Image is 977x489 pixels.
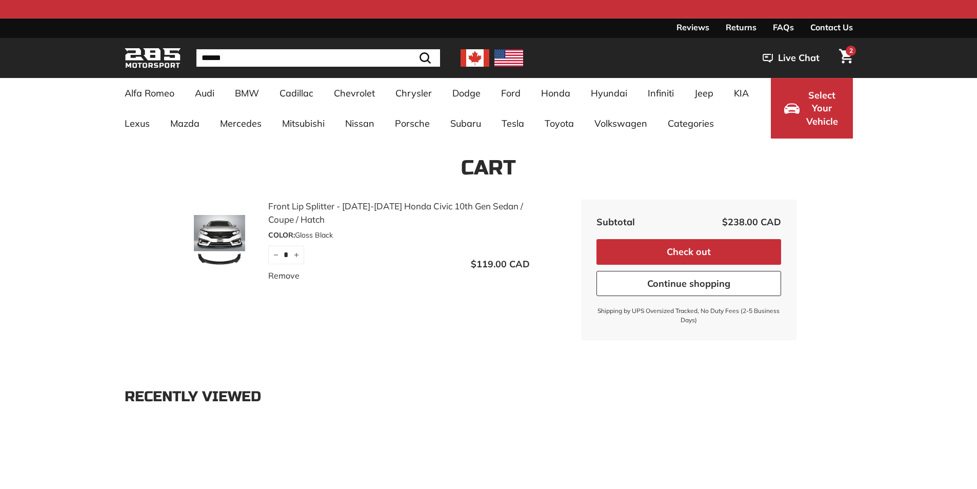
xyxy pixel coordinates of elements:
[596,215,635,229] div: Subtotal
[385,108,440,139] a: Porsche
[771,78,853,139] button: Select Your Vehicle
[596,306,781,325] small: Shipping by UPS Oversized Tracked, No Duty Fees (2-5 Business Days)
[335,108,385,139] a: Nissan
[210,108,272,139] a: Mercedes
[269,78,324,108] a: Cadillac
[849,47,853,54] span: 2
[185,78,225,108] a: Audi
[810,18,853,36] a: Contact Us
[324,78,385,108] a: Chevrolet
[268,200,530,226] a: Front Lip Splitter - [DATE]-[DATE] Honda Civic 10th Gen Sedan / Coupe / Hatch
[125,46,181,70] img: Logo_285_Motorsport_areodynamics_components
[584,108,657,139] a: Volkswagen
[385,78,442,108] a: Chrysler
[657,108,724,139] a: Categories
[833,41,859,75] a: Cart
[181,215,258,266] img: Front Lip Splitter - 2016-2021 Honda Civic 10th Gen Sedan / Coupe / Hatch
[773,18,794,36] a: FAQs
[581,78,637,108] a: Hyundai
[114,108,160,139] a: Lexus
[531,78,581,108] a: Honda
[726,18,756,36] a: Returns
[268,246,284,264] button: Reduce item quantity by one
[125,389,853,405] div: Recently viewed
[637,78,684,108] a: Infiniti
[491,108,534,139] a: Tesla
[160,108,210,139] a: Mazda
[749,45,833,71] button: Live Chat
[491,78,531,108] a: Ford
[722,216,781,228] span: $238.00 CAD
[596,271,781,297] a: Continue shopping
[471,258,530,270] span: $119.00 CAD
[272,108,335,139] a: Mitsubishi
[125,157,853,179] h1: Cart
[268,230,530,241] div: Gloss Black
[778,51,820,65] span: Live Chat
[684,78,724,108] a: Jeep
[225,78,269,108] a: BMW
[676,18,709,36] a: Reviews
[289,246,304,264] button: Increase item quantity by one
[442,78,491,108] a: Dodge
[114,78,185,108] a: Alfa Romeo
[724,78,759,108] a: KIA
[596,239,781,265] button: Check out
[805,89,840,128] span: Select Your Vehicle
[196,49,440,67] input: Search
[440,108,491,139] a: Subaru
[268,230,295,240] span: COLOR:
[534,108,584,139] a: Toyota
[268,269,300,282] a: Remove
